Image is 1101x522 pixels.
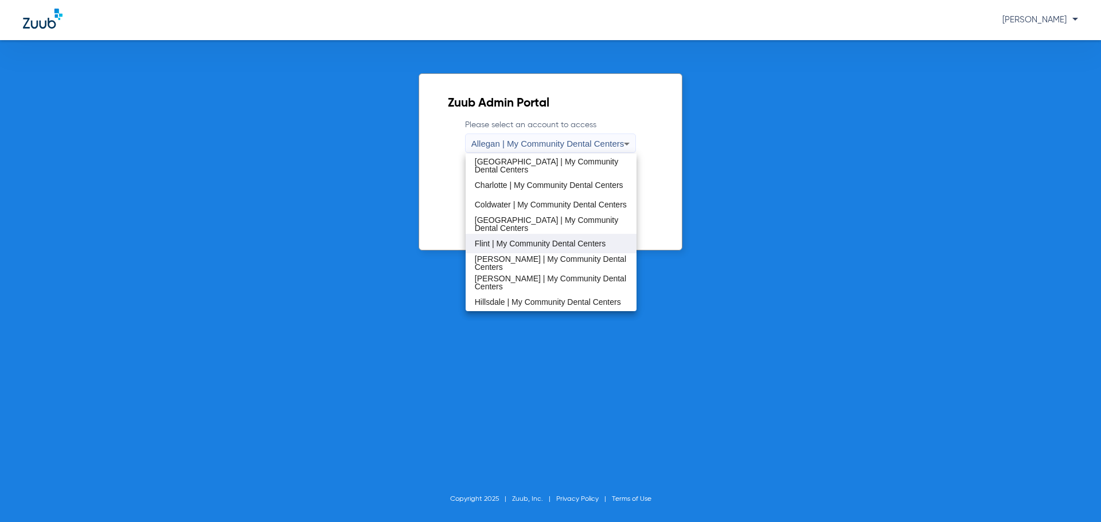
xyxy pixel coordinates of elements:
[475,298,621,306] span: Hillsdale | My Community Dental Centers
[475,201,627,209] span: Coldwater | My Community Dental Centers
[475,158,628,174] span: [GEOGRAPHIC_DATA] | My Community Dental Centers
[475,255,628,271] span: [PERSON_NAME] | My Community Dental Centers
[475,274,628,291] span: [PERSON_NAME] | My Community Dental Centers
[1044,467,1101,522] iframe: Chat Widget
[475,240,606,248] span: Flint | My Community Dental Centers
[475,181,623,189] span: Charlotte | My Community Dental Centers
[475,216,628,232] span: [GEOGRAPHIC_DATA] | My Community Dental Centers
